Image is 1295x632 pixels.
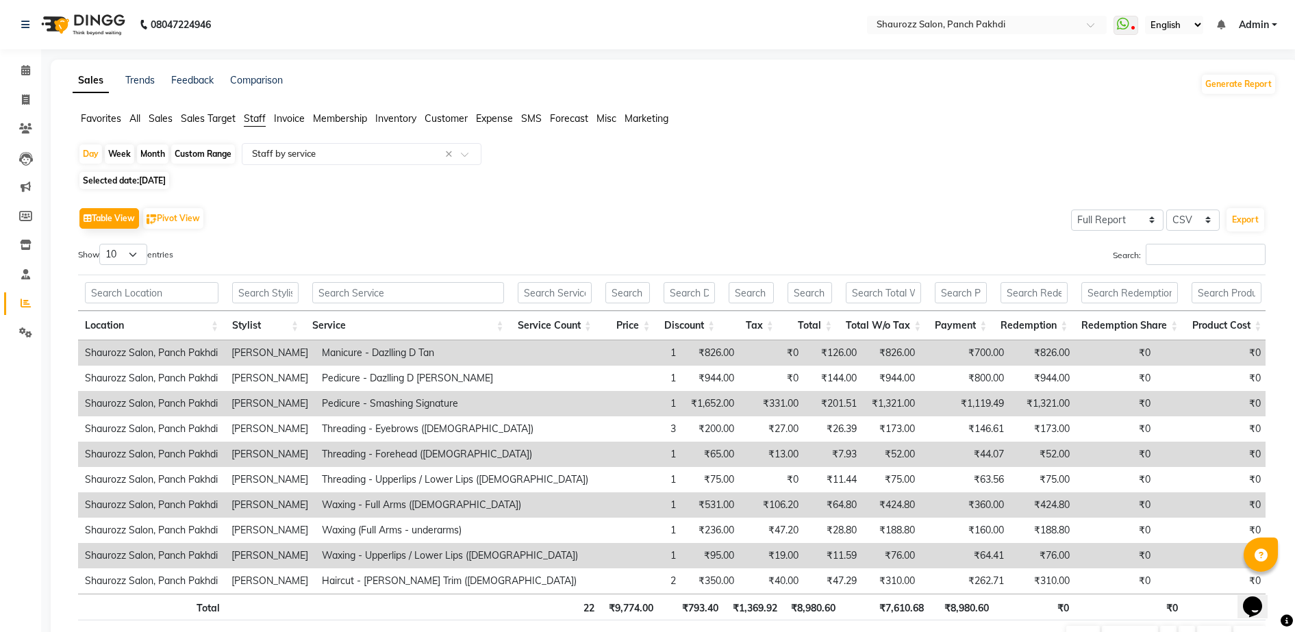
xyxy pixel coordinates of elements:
td: [PERSON_NAME] [225,391,315,416]
td: 1 [595,366,683,391]
td: ₹0 [1077,416,1157,442]
th: Service: activate to sort column ascending [305,311,511,340]
td: ₹0 [1157,543,1268,568]
img: logo [35,5,129,44]
td: ₹944.00 [1011,366,1077,391]
td: Threading - Upperlips / Lower Lips ([DEMOGRAPHIC_DATA]) [315,467,595,492]
input: Search Location [85,282,218,303]
th: Price: activate to sort column ascending [599,311,657,340]
th: ₹7,610.68 [842,594,930,620]
td: 1 [595,442,683,467]
td: ₹331.00 [741,391,805,416]
td: ₹826.00 [864,340,922,366]
td: ₹1,321.00 [864,391,922,416]
input: Search Discount [664,282,715,303]
td: ₹64.41 [922,543,1011,568]
td: ₹0 [741,467,805,492]
a: Comparison [230,74,283,86]
td: Shaurozz Salon, Panch Pakhdi [78,416,225,442]
td: Waxing - Upperlips / Lower Lips ([DEMOGRAPHIC_DATA]) [315,543,595,568]
span: Membership [313,112,367,125]
td: [PERSON_NAME] [225,543,315,568]
img: pivot.png [147,214,157,225]
th: Service Count: activate to sort column ascending [511,311,599,340]
th: Stylist: activate to sort column ascending [225,311,305,340]
label: Show entries [78,244,173,265]
td: ₹11.44 [805,467,864,492]
td: ₹0 [1157,442,1268,467]
th: Total W/o Tax: activate to sort column ascending [839,311,928,340]
td: ₹7.93 [805,442,864,467]
td: ₹126.00 [805,340,864,366]
input: Search Payment [935,282,987,303]
td: ₹0 [1077,568,1157,594]
td: ₹310.00 [864,568,922,594]
td: Shaurozz Salon, Panch Pakhdi [78,467,225,492]
td: Shaurozz Salon, Panch Pakhdi [78,442,225,467]
span: Clear all [445,147,457,162]
td: ₹826.00 [1011,340,1077,366]
td: ₹0 [1077,340,1157,366]
th: Discount: activate to sort column ascending [657,311,722,340]
td: Shaurozz Salon, Panch Pakhdi [78,366,225,391]
td: ₹52.00 [1011,442,1077,467]
td: [PERSON_NAME] [225,442,315,467]
td: ₹1,652.00 [683,391,741,416]
td: ₹144.00 [805,366,864,391]
td: ₹826.00 [683,340,741,366]
th: Redemption: activate to sort column ascending [994,311,1074,340]
span: Marketing [625,112,668,125]
td: ₹173.00 [1011,416,1077,442]
td: [PERSON_NAME] [225,492,315,518]
button: Generate Report [1202,75,1275,94]
input: Search Total [788,282,833,303]
td: Manicure - Dazlling D Tan [315,340,595,366]
td: ₹531.00 [683,492,741,518]
th: Total: activate to sort column ascending [781,311,840,340]
span: SMS [521,112,542,125]
div: Day [79,144,102,164]
td: Shaurozz Salon, Panch Pakhdi [78,492,225,518]
span: All [129,112,140,125]
td: [PERSON_NAME] [225,366,315,391]
td: ₹13.00 [741,442,805,467]
button: Export [1227,208,1264,231]
span: Invoice [274,112,305,125]
td: ₹0 [1077,518,1157,543]
span: Sales [149,112,173,125]
span: Sales Target [181,112,236,125]
td: ₹200.00 [683,416,741,442]
td: ₹173.00 [864,416,922,442]
td: ₹0 [1077,543,1157,568]
td: ₹0 [1077,442,1157,467]
td: 1 [595,340,683,366]
td: ₹360.00 [922,492,1011,518]
td: Shaurozz Salon, Panch Pakhdi [78,340,225,366]
th: Redemption Share: activate to sort column ascending [1074,311,1185,340]
td: Shaurozz Salon, Panch Pakhdi [78,568,225,594]
td: ₹160.00 [922,518,1011,543]
th: ₹793.40 [660,594,725,620]
td: ₹76.00 [864,543,922,568]
td: Shaurozz Salon, Panch Pakhdi [78,543,225,568]
input: Search Total W/o Tax [846,282,921,303]
td: Shaurozz Salon, Panch Pakhdi [78,518,225,543]
span: Forecast [550,112,588,125]
td: 2 [595,568,683,594]
td: ₹0 [1157,416,1268,442]
th: ₹0 [996,594,1076,620]
td: ₹424.80 [1011,492,1077,518]
input: Search Redemption Share [1081,282,1178,303]
td: [PERSON_NAME] [225,416,315,442]
button: Table View [79,208,139,229]
td: ₹800.00 [922,366,1011,391]
td: ₹262.71 [922,568,1011,594]
th: ₹9,774.00 [601,594,660,620]
td: [PERSON_NAME] [225,518,315,543]
td: ₹236.00 [683,518,741,543]
td: ₹0 [1077,391,1157,416]
a: Sales [73,68,109,93]
td: ₹19.00 [741,543,805,568]
td: ₹75.00 [1011,467,1077,492]
span: Expense [476,112,513,125]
